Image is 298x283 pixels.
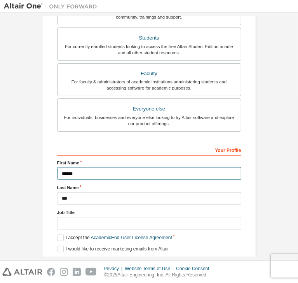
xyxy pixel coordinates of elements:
a: Academic End-User License Agreement [91,235,172,240]
p: © 2025 Altair Engineering, Inc. All Rights Reserved. [104,272,214,278]
div: Cookie Consent [176,266,214,272]
label: I would like to receive marketing emails from Altair [57,246,169,252]
img: instagram.svg [60,268,68,276]
div: Students [62,33,236,43]
div: For currently enrolled students looking to access the free Altair Student Edition bundle and all ... [62,43,236,56]
label: Last Name [57,185,241,191]
div: For individuals, businesses and everyone else looking to try Altair software and explore our prod... [62,114,236,127]
img: linkedin.svg [73,268,81,276]
div: Faculty [62,68,236,79]
label: First Name [57,160,241,166]
div: Your Profile [57,143,241,156]
img: Altair One [4,2,101,10]
img: youtube.svg [85,268,97,276]
label: I accept the [57,235,172,241]
img: facebook.svg [47,268,55,276]
div: For faculty & administrators of academic institutions administering students and accessing softwa... [62,79,236,91]
label: Job Title [57,209,241,216]
img: altair_logo.svg [2,268,42,276]
div: Website Terms of Use [125,266,176,272]
div: Privacy [104,266,125,272]
div: Everyone else [62,104,236,114]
